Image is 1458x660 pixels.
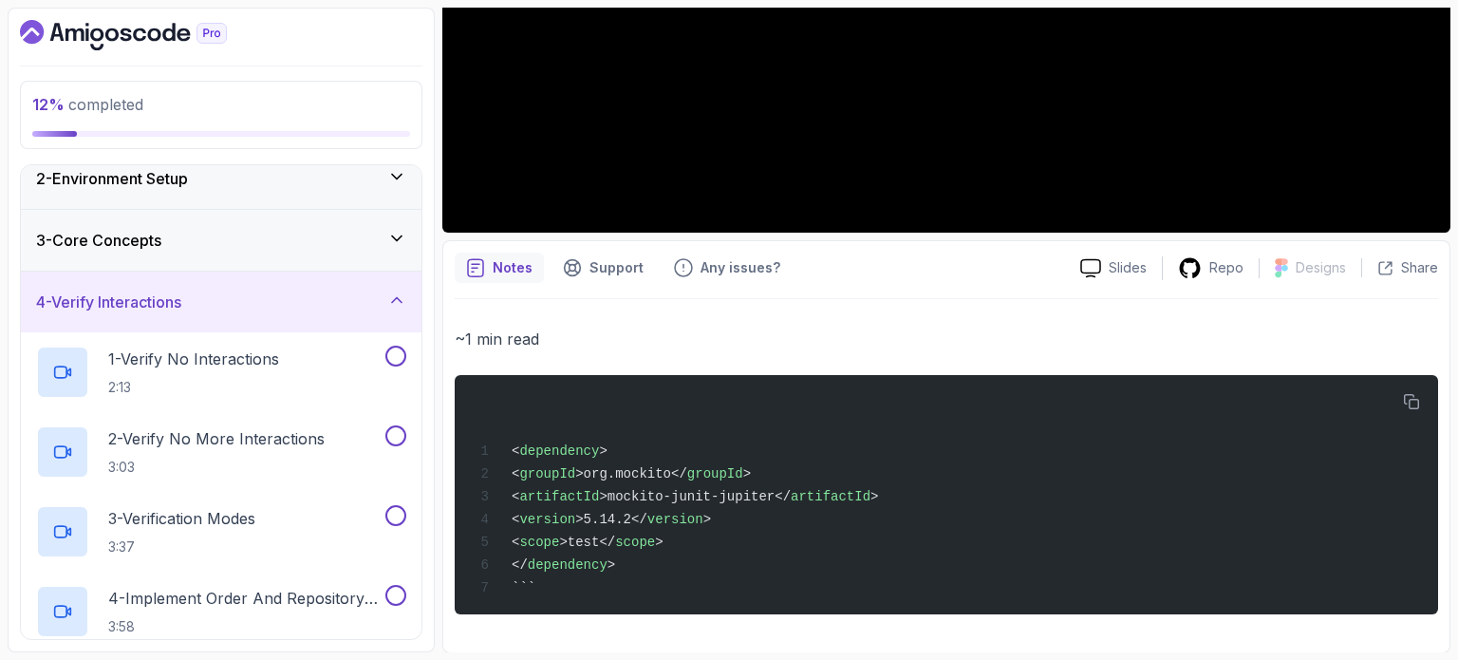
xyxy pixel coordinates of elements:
span: > [703,512,711,527]
span: version [647,512,703,527]
p: Any issues? [701,258,780,277]
p: Slides [1109,258,1147,277]
span: < [512,466,519,481]
span: 12 % [32,95,65,114]
span: >org.mockito</ [575,466,687,481]
span: </ [512,557,528,573]
span: scope [519,535,559,550]
p: 4 - Implement Order And Repository Classes [108,587,382,610]
span: artifactId [791,489,870,504]
button: 3-Core Concepts [21,210,421,271]
span: dependency [519,443,599,459]
span: ``` [512,580,535,595]
span: groupId [519,466,575,481]
a: Repo [1163,256,1259,280]
p: 3:03 [108,458,325,477]
h3: 2 - Environment Setup [36,167,188,190]
button: 1-Verify No Interactions2:13 [36,346,406,399]
p: 2:13 [108,378,279,397]
p: Notes [493,258,533,277]
span: dependency [528,557,607,573]
span: version [519,512,575,527]
span: > [870,489,878,504]
button: Feedback button [663,253,792,283]
span: > [607,557,615,573]
span: >5.14.2</ [575,512,647,527]
button: 4-Implement Order And Repository Classes3:58 [36,585,406,638]
span: completed [32,95,143,114]
p: Share [1401,258,1438,277]
span: >mockito-junit-jupiter</ [599,489,791,504]
p: 2 - Verify No More Interactions [108,427,325,450]
button: 2-Environment Setup [21,148,421,209]
span: >test</ [559,535,615,550]
span: groupId [687,466,743,481]
p: 3:37 [108,537,255,556]
a: Slides [1065,258,1162,278]
p: Designs [1296,258,1346,277]
span: artifactId [519,489,599,504]
h3: 4 - Verify Interactions [36,291,181,313]
span: < [512,535,519,550]
button: Support button [551,253,655,283]
span: < [512,443,519,459]
p: Repo [1209,258,1243,277]
p: 3:58 [108,617,382,636]
p: ~1 min read [455,326,1438,352]
p: Support [589,258,644,277]
button: notes button [455,253,544,283]
button: 4-Verify Interactions [21,272,421,332]
p: 3 - Verification Modes [108,507,255,530]
span: < [512,512,519,527]
p: 1 - Verify No Interactions [108,348,279,370]
span: < [512,489,519,504]
a: Dashboard [20,20,271,50]
button: 2-Verify No More Interactions3:03 [36,425,406,479]
h3: 3 - Core Concepts [36,229,161,252]
span: > [599,443,607,459]
span: > [655,535,663,550]
button: Share [1361,258,1438,277]
button: 3-Verification Modes3:37 [36,505,406,558]
span: scope [615,535,655,550]
span: > [743,466,751,481]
